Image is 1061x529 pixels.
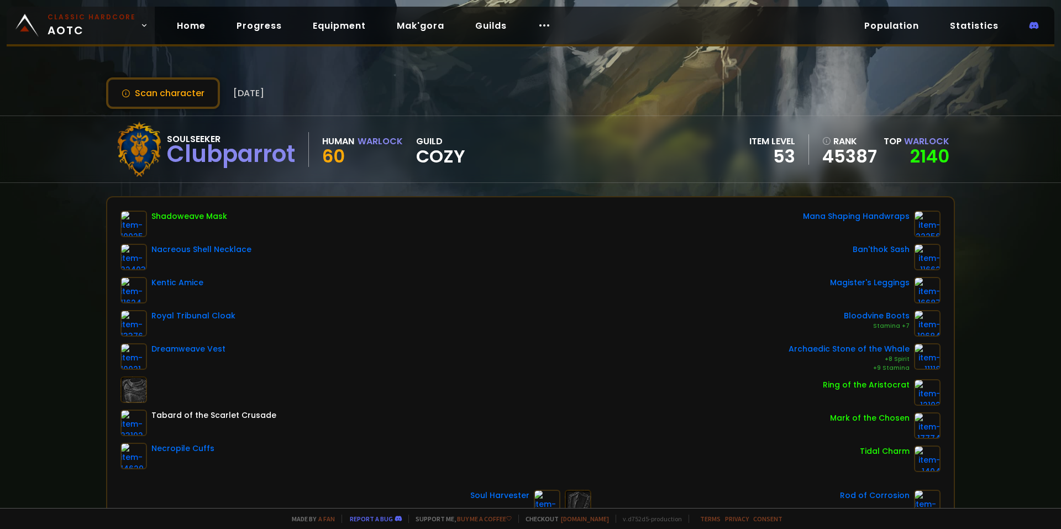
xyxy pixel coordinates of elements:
[358,134,403,148] div: Warlock
[322,144,345,169] span: 60
[48,12,136,22] small: Classic Hardcore
[749,148,795,165] div: 53
[822,134,877,148] div: rank
[914,211,941,237] img: item-22256
[830,412,910,424] div: Mark of the Chosen
[457,515,512,523] a: Buy me a coffee
[120,343,147,370] img: item-10021
[151,211,227,222] div: Shadoweave Mask
[408,515,512,523] span: Support me,
[753,515,782,523] a: Consent
[48,12,136,39] span: AOTC
[910,144,949,169] a: 2140
[823,379,910,391] div: Ring of the Aristocrat
[700,515,721,523] a: Terms
[151,277,203,289] div: Kentic Amice
[518,515,609,523] span: Checkout
[120,244,147,270] img: item-22403
[789,355,910,364] div: +8 Spirit
[285,515,335,523] span: Made by
[470,490,529,501] div: Soul Harvester
[120,310,147,337] img: item-13376
[853,244,910,255] div: Ban'thok Sash
[860,446,910,457] div: Tidal Charm
[561,515,609,523] a: [DOMAIN_NAME]
[151,244,251,255] div: Nacreous Shell Necklace
[914,412,941,439] img: item-17774
[941,14,1007,37] a: Statistics
[840,490,910,501] div: Rod of Corrosion
[914,446,941,472] img: item-1404
[416,134,465,165] div: guild
[350,515,393,523] a: Report a bug
[914,343,941,370] img: item-11118
[725,515,749,523] a: Privacy
[233,86,264,100] span: [DATE]
[416,148,465,165] span: Cozy
[616,515,682,523] span: v. d752d5 - production
[884,134,949,148] div: Top
[914,277,941,303] img: item-16687
[120,211,147,237] img: item-10025
[914,244,941,270] img: item-11662
[844,310,910,322] div: Bloodvine Boots
[228,14,291,37] a: Progress
[749,134,795,148] div: item level
[106,77,220,109] button: Scan character
[151,343,225,355] div: Dreamweave Vest
[167,132,295,146] div: Soulseeker
[120,443,147,469] img: item-14629
[120,410,147,436] img: item-23192
[914,490,941,516] img: item-10836
[120,277,147,303] img: item-11624
[168,14,214,37] a: Home
[914,379,941,406] img: item-12102
[7,7,155,44] a: Classic HardcoreAOTC
[830,277,910,289] div: Magister's Leggings
[318,515,335,523] a: a fan
[167,146,295,163] div: Clubparrot
[914,310,941,337] img: item-19684
[151,310,235,322] div: Royal Tribunal Cloak
[388,14,453,37] a: Mak'gora
[322,134,354,148] div: Human
[855,14,928,37] a: Population
[466,14,516,37] a: Guilds
[789,343,910,355] div: Archaedic Stone of the Whale
[789,364,910,373] div: +9 Stamina
[822,148,877,165] a: 45387
[534,490,560,516] img: item-20536
[151,443,214,454] div: Necropile Cuffs
[304,14,375,37] a: Equipment
[904,135,949,148] span: Warlock
[803,211,910,222] div: Mana Shaping Handwraps
[844,322,910,331] div: Stamina +7
[151,410,276,421] div: Tabard of the Scarlet Crusade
